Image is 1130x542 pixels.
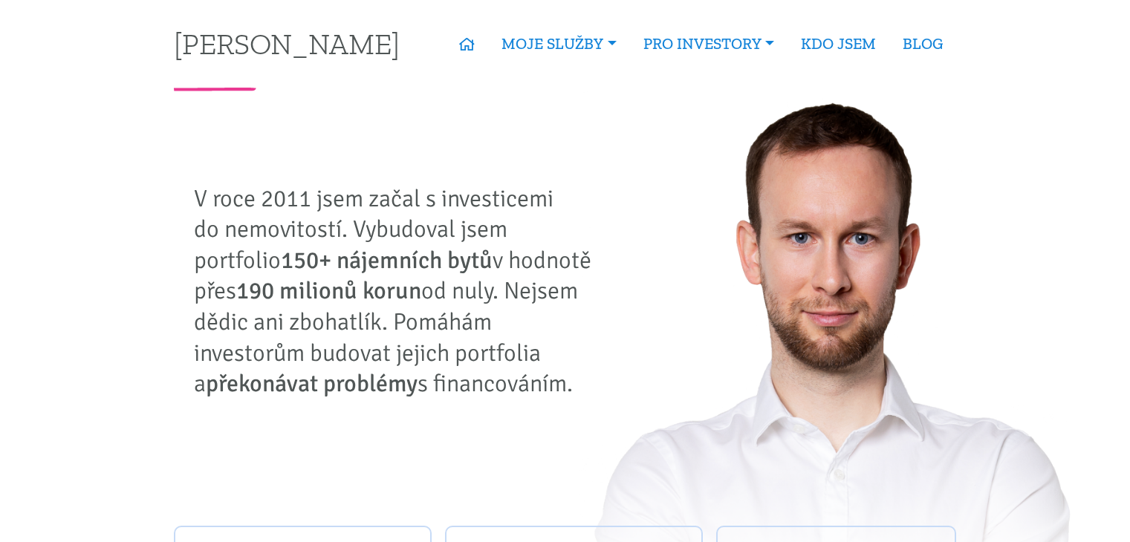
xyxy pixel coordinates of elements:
strong: 150+ nájemních bytů [281,246,493,275]
a: [PERSON_NAME] [174,29,400,58]
a: BLOG [889,27,956,61]
strong: 190 milionů korun [236,276,421,305]
a: MOJE SLUŽBY [488,27,629,61]
a: KDO JSEM [788,27,889,61]
p: V roce 2011 jsem začal s investicemi do nemovitostí. Vybudoval jsem portfolio v hodnotě přes od n... [194,183,603,399]
a: PRO INVESTORY [630,27,788,61]
strong: překonávat problémy [206,369,418,398]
